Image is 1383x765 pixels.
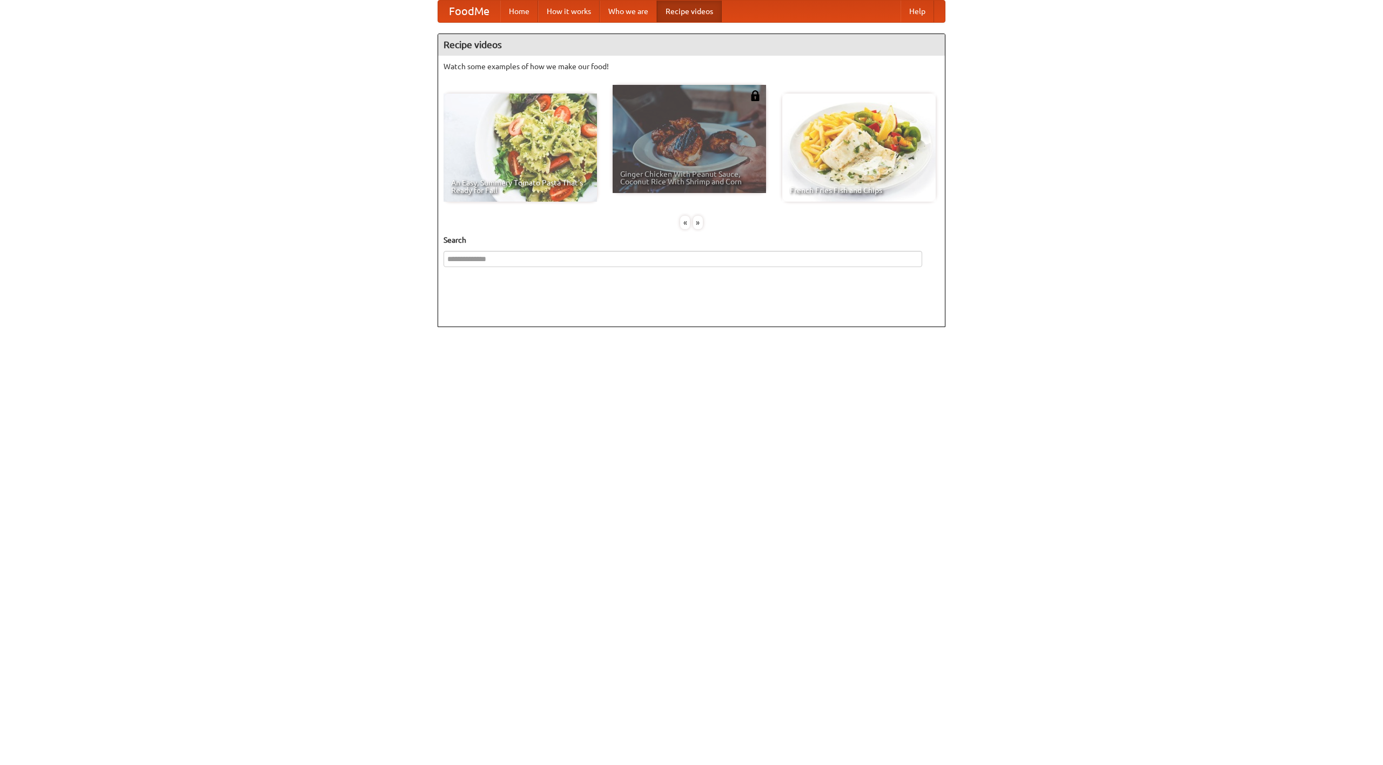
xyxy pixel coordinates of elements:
[500,1,538,22] a: Home
[444,235,939,245] h5: Search
[438,34,945,56] h4: Recipe videos
[444,94,597,202] a: An Easy, Summery Tomato Pasta That's Ready for Fall
[750,90,761,101] img: 483408.png
[693,216,703,229] div: »
[680,216,690,229] div: «
[901,1,934,22] a: Help
[444,61,939,72] p: Watch some examples of how we make our food!
[438,1,500,22] a: FoodMe
[790,187,928,194] span: French Fries Fish and Chips
[782,94,936,202] a: French Fries Fish and Chips
[538,1,600,22] a: How it works
[600,1,657,22] a: Who we are
[451,179,589,194] span: An Easy, Summery Tomato Pasta That's Ready for Fall
[657,1,722,22] a: Recipe videos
